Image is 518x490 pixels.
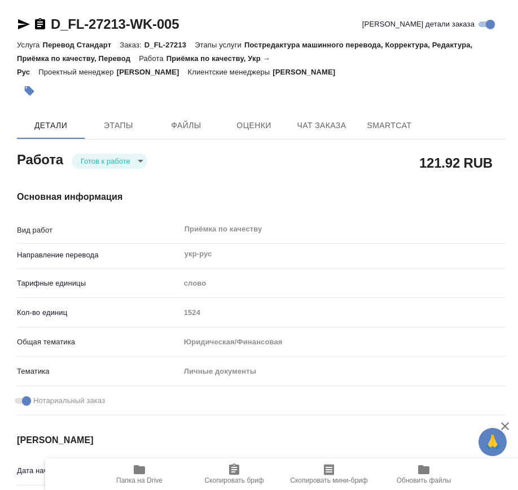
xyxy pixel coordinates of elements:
[17,148,63,169] h2: Работа
[77,156,134,166] button: Готов к работе
[33,17,47,31] button: Скопировать ссылку
[195,41,244,49] p: Этапы услуги
[282,458,376,490] button: Скопировать мини-бриф
[295,119,349,133] span: Чат заказа
[159,119,213,133] span: Файлы
[187,458,282,490] button: Скопировать бриф
[24,119,78,133] span: Детали
[116,476,163,484] span: Папка на Drive
[17,41,472,63] p: Постредактура машинного перевода, Корректура, Редактура, Приёмка по качеству, Перевод
[17,250,180,261] p: Направление перевода
[17,225,180,236] p: Вид работ
[42,41,120,49] p: Перевод Стандарт
[33,395,105,406] span: Нотариальный заказ
[17,307,180,318] p: Кол-во единиц
[397,476,451,484] span: Обновить файлы
[17,434,506,447] h4: [PERSON_NAME]
[144,41,195,49] p: D_FL-27213
[91,119,146,133] span: Этапы
[479,428,507,456] button: 🙏
[180,274,506,293] div: слово
[17,78,42,103] button: Добавить тэг
[51,16,179,32] a: D_FL-27213-WK-005
[188,68,273,76] p: Клиентские менеджеры
[362,119,416,133] span: SmartCat
[273,68,344,76] p: [PERSON_NAME]
[17,366,180,377] p: Тематика
[38,68,116,76] p: Проектный менеджер
[180,362,506,381] div: Личные документы
[17,278,180,289] p: Тарифные единицы
[362,19,475,30] span: [PERSON_NAME] детали заказа
[180,304,506,321] input: Пустое поле
[419,153,493,172] h2: 121.92 RUB
[483,430,502,454] span: 🙏
[376,458,471,490] button: Обновить файлы
[139,54,166,63] p: Работа
[117,68,188,76] p: [PERSON_NAME]
[17,17,30,31] button: Скопировать ссылку для ЯМессенджера
[290,476,367,484] span: Скопировать мини-бриф
[17,190,506,204] h4: Основная информация
[17,41,42,49] p: Услуга
[92,458,187,490] button: Папка на Drive
[120,41,144,49] p: Заказ:
[17,336,180,348] p: Общая тематика
[227,119,281,133] span: Оценки
[72,154,147,169] div: Готов к работе
[17,465,180,476] p: Дата начала работ
[180,333,506,352] div: Юридическая/Финансовая
[204,476,264,484] span: Скопировать бриф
